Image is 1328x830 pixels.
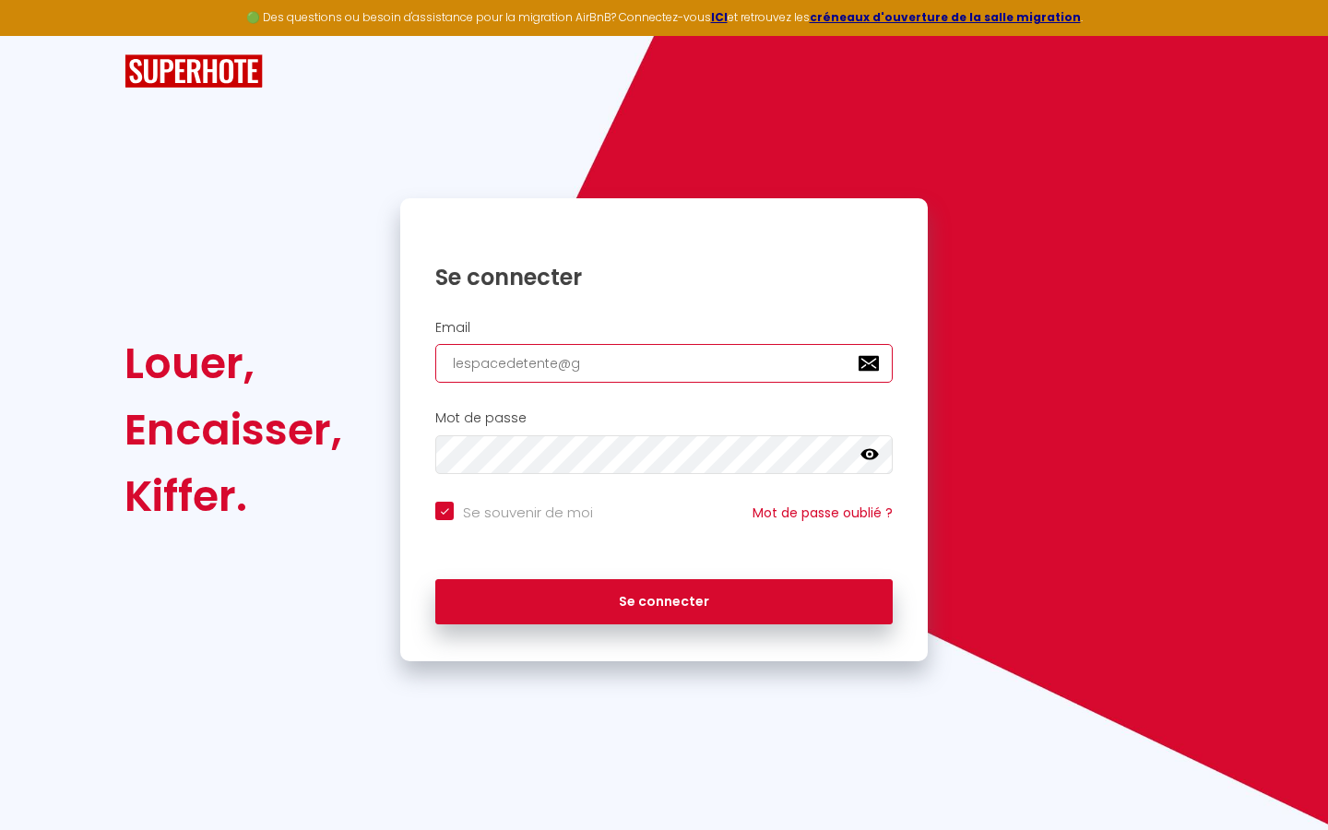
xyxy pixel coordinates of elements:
[435,344,893,383] input: Ton Email
[15,7,70,63] button: Ouvrir le widget de chat LiveChat
[753,504,893,522] a: Mot de passe oublié ?
[435,410,893,426] h2: Mot de passe
[125,54,263,89] img: SuperHote logo
[810,9,1081,25] a: créneaux d'ouverture de la salle migration
[435,263,893,291] h1: Se connecter
[125,463,342,529] div: Kiffer.
[435,579,893,625] button: Se connecter
[435,320,893,336] h2: Email
[711,9,728,25] a: ICI
[125,330,342,397] div: Louer,
[125,397,342,463] div: Encaisser,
